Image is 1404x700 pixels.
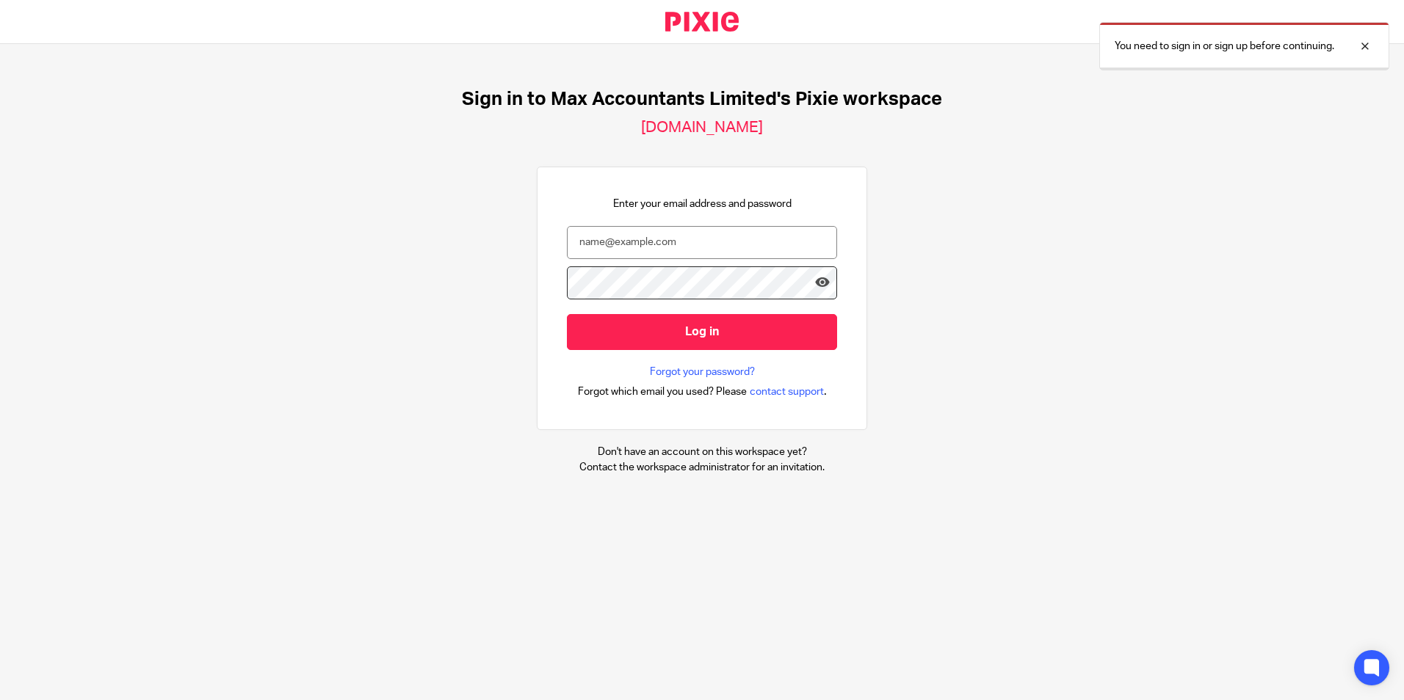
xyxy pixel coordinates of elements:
[1115,39,1334,54] p: You need to sign in or sign up before continuing.
[567,314,837,350] input: Log in
[650,365,755,379] a: Forgot your password?
[641,118,763,137] h2: [DOMAIN_NAME]
[578,383,827,400] div: .
[750,384,824,399] span: contact support
[613,197,792,211] p: Enter your email address and password
[567,226,837,259] input: name@example.com
[579,460,825,475] p: Contact the workspace administrator for an invitation.
[579,445,825,459] p: Don't have an account on this workspace yet?
[578,384,747,399] span: Forgot which email you used? Please
[462,88,942,111] h1: Sign in to Max Accountants Limited's Pixie workspace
